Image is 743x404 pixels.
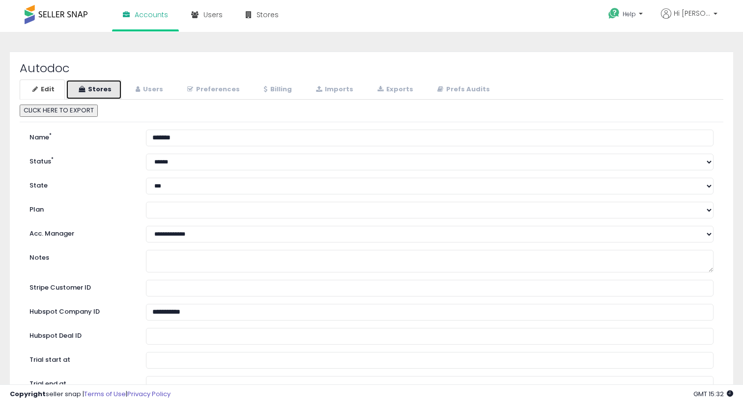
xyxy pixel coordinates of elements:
label: Hubspot Company ID [22,304,139,317]
label: Notes [22,250,139,263]
span: Accounts [135,10,168,20]
label: Trial start at [22,352,139,365]
a: Terms of Use [84,389,126,399]
label: Trial end at [22,376,139,389]
label: Name [22,130,139,142]
label: Plan [22,202,139,215]
button: CLICK HERE TO EXPORT [20,105,98,117]
span: Hi [PERSON_NAME] [674,8,711,18]
label: Hubspot Deal ID [22,328,139,341]
a: Edit [20,80,65,100]
a: Stores [66,80,122,100]
span: Users [203,10,223,20]
div: seller snap | | [10,390,171,399]
a: Imports [303,80,364,100]
label: Status [22,154,139,166]
label: Stripe Customer ID [22,280,139,293]
i: Get Help [608,7,620,20]
a: Hi [PERSON_NAME] [661,8,717,30]
a: Exports [365,80,424,100]
a: Preferences [174,80,250,100]
label: Acc. Manager [22,226,139,239]
h2: Autodoc [20,62,723,75]
a: Users [123,80,173,100]
label: State [22,178,139,190]
span: Help [623,10,636,18]
a: Billing [251,80,302,100]
a: Prefs Audits [425,80,500,100]
strong: Copyright [10,389,46,399]
span: Stores [257,10,279,20]
a: Privacy Policy [127,389,171,399]
span: 2025-10-12 15:32 GMT [693,389,733,399]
